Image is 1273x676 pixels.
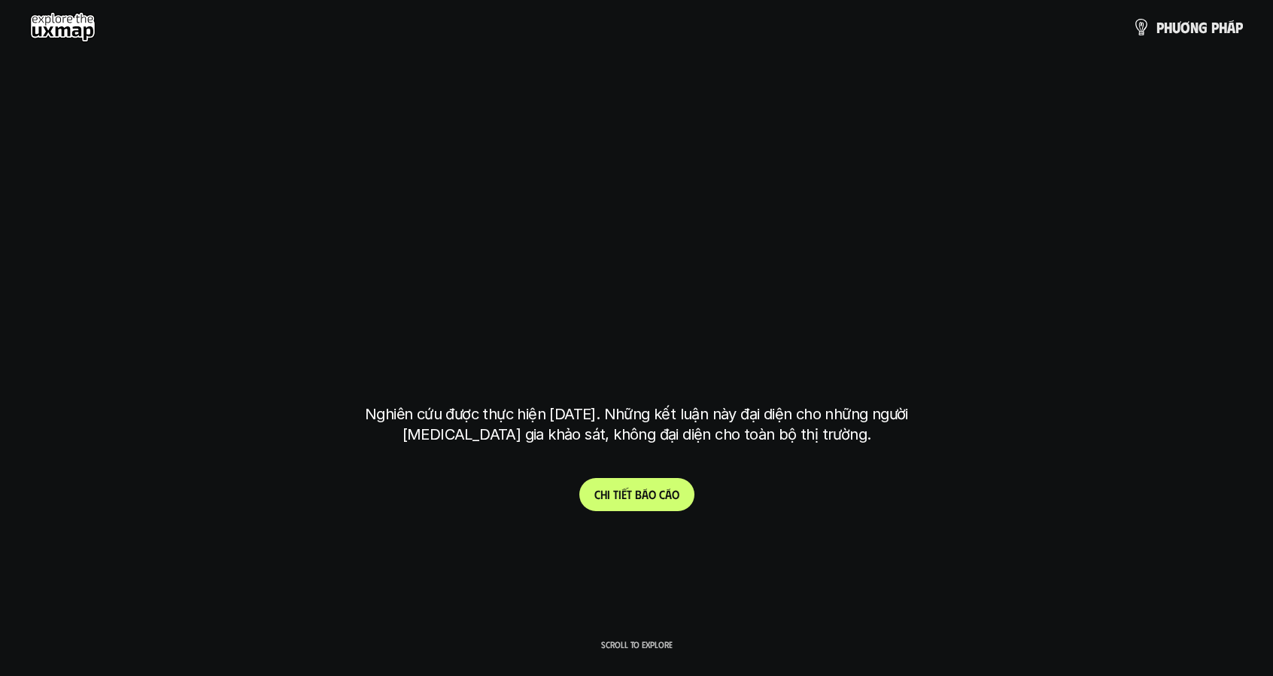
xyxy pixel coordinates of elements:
span: g [1199,19,1208,35]
span: h [1164,19,1172,35]
span: á [642,487,649,501]
span: p [1211,19,1219,35]
span: b [635,487,642,501]
h1: phạm vi công việc của [362,190,911,253]
span: C [594,487,600,501]
span: o [672,487,679,501]
span: o [649,487,656,501]
h1: tại [GEOGRAPHIC_DATA] [369,309,905,372]
span: ế [621,487,627,501]
p: Nghiên cứu được thực hiện [DATE]. Những kết luận này đại diện cho những người [MEDICAL_DATA] gia ... [354,404,919,445]
span: p [1156,19,1164,35]
span: t [627,487,632,501]
span: i [618,487,621,501]
span: h [1219,19,1227,35]
span: ư [1172,19,1180,35]
h6: Kết quả nghiên cứu [585,163,699,180]
a: Chitiếtbáocáo [579,478,694,511]
span: i [607,487,610,501]
span: ơ [1180,19,1190,35]
span: á [1227,19,1235,35]
span: t [613,487,618,501]
span: n [1190,19,1199,35]
p: Scroll to explore [601,639,673,650]
a: phươngpháp [1132,12,1243,42]
span: h [600,487,607,501]
span: p [1235,19,1243,35]
span: c [659,487,665,501]
span: á [665,487,672,501]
